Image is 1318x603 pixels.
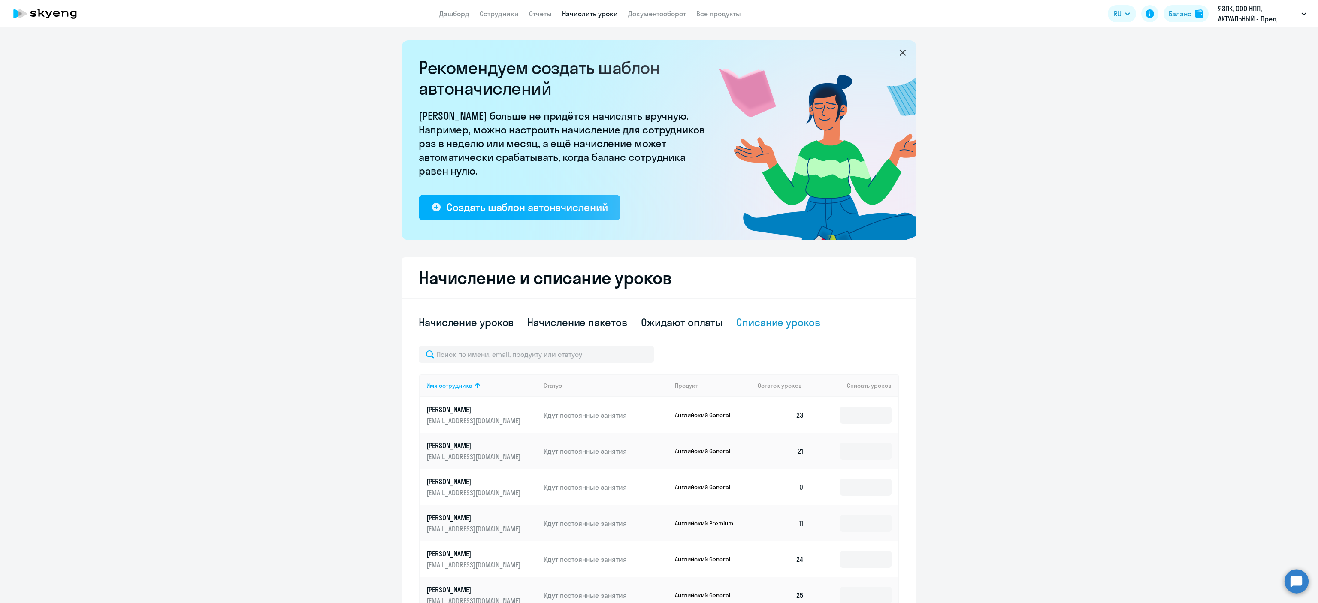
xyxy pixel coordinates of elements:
div: Продукт [675,382,751,389]
p: [PERSON_NAME] [426,477,523,486]
button: Балансbalance [1164,5,1209,22]
td: 23 [751,397,811,433]
p: Идут постоянные занятия [544,410,668,420]
td: 0 [751,469,811,505]
a: Начислить уроки [562,9,618,18]
p: [EMAIL_ADDRESS][DOMAIN_NAME] [426,452,523,461]
div: Продукт [675,382,698,389]
input: Поиск по имени, email, продукту или статусу [419,346,654,363]
div: Остаток уроков [758,382,811,389]
h2: Рекомендуем создать шаблон автоначислений [419,57,710,99]
p: Идут постоянные занятия [544,555,668,564]
p: Английский General [675,447,739,455]
a: Отчеты [529,9,552,18]
button: Создать шаблон автоначислений [419,195,620,220]
div: Начисление уроков [419,315,514,329]
p: [EMAIL_ADDRESS][DOMAIN_NAME] [426,524,523,534]
p: [PERSON_NAME] [426,441,523,450]
p: Идут постоянные занятия [544,446,668,456]
p: Идут постоянные занятия [544,519,668,528]
a: [PERSON_NAME][EMAIL_ADDRESS][DOMAIN_NAME] [426,513,537,534]
th: Списать уроков [811,374,898,397]
div: Имя сотрудника [426,382,472,389]
a: Дашборд [439,9,469,18]
a: Все продукты [696,9,741,18]
p: Английский General [675,411,739,419]
p: [PERSON_NAME] больше не придётся начислять вручную. Например, можно настроить начисление для сотр... [419,109,710,178]
div: Создать шаблон автоначислений [447,200,608,214]
span: RU [1114,9,1122,19]
div: Ожидают оплаты [641,315,723,329]
a: [PERSON_NAME][EMAIL_ADDRESS][DOMAIN_NAME] [426,441,537,461]
a: [PERSON_NAME][EMAIL_ADDRESS][DOMAIN_NAME] [426,549,537,570]
div: Статус [544,382,562,389]
a: [PERSON_NAME][EMAIL_ADDRESS][DOMAIN_NAME] [426,477,537,497]
div: Статус [544,382,668,389]
td: 21 [751,433,811,469]
p: Идут постоянные занятия [544,591,668,600]
p: [EMAIL_ADDRESS][DOMAIN_NAME] [426,416,523,425]
button: ЯЗПК, ООО НПП, АКТУАЛЬНЫЙ - Пред [1214,3,1311,24]
p: Английский General [675,591,739,599]
p: Английский General [675,555,739,563]
a: Документооборот [628,9,686,18]
div: Списание уроков [736,315,820,329]
p: Идут постоянные занятия [544,482,668,492]
div: Начисление пакетов [527,315,627,329]
p: Английский General [675,483,739,491]
a: [PERSON_NAME][EMAIL_ADDRESS][DOMAIN_NAME] [426,405,537,425]
button: RU [1108,5,1136,22]
td: 11 [751,505,811,541]
a: Сотрудники [480,9,519,18]
td: 24 [751,541,811,577]
p: [PERSON_NAME] [426,405,523,414]
p: [PERSON_NAME] [426,585,523,594]
img: balance [1195,9,1203,18]
div: Баланс [1169,9,1191,19]
p: [EMAIL_ADDRESS][DOMAIN_NAME] [426,560,523,570]
div: Имя сотрудника [426,382,537,389]
p: [PERSON_NAME] [426,549,523,558]
p: Английский Premium [675,519,739,527]
h2: Начисление и списание уроков [419,268,899,288]
p: ЯЗПК, ООО НПП, АКТУАЛЬНЫЙ - Пред [1218,3,1298,24]
p: [EMAIL_ADDRESS][DOMAIN_NAME] [426,488,523,497]
p: [PERSON_NAME] [426,513,523,522]
span: Остаток уроков [758,382,802,389]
